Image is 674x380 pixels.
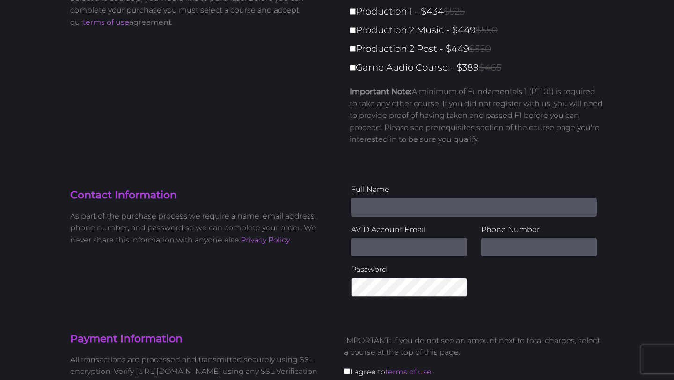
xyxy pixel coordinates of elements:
span: $525 [444,6,465,17]
label: Production 2 Post - $449 [350,41,609,57]
strong: Important Note: [350,87,412,96]
input: Production 2 Post - $449$550 [350,46,356,52]
input: Game Audio Course - $389$465 [350,65,356,71]
label: Production 2 Music - $449 [350,22,609,38]
h4: Payment Information [70,332,330,346]
a: terms of use [83,18,129,27]
a: terms of use [385,367,432,376]
p: A minimum of Fundamentals 1 (PT101) is required to take any other course. If you did not register... [350,86,604,146]
span: $550 [476,24,498,36]
input: Production 2 Music - $449$550 [350,27,356,33]
label: Production 1 - $434 [350,3,609,20]
label: Game Audio Course - $389 [350,59,609,76]
h4: Contact Information [70,188,330,203]
label: Phone Number [481,224,597,236]
label: Password [351,263,467,276]
label: AVID Account Email [351,224,467,236]
p: As part of the purchase process we require a name, email address, phone number, and password so w... [70,210,330,246]
label: Full Name [351,183,597,196]
a: Privacy Policy [241,235,290,244]
p: IMPORTANT: If you do not see an amount next to total charges, select a course at the top of this ... [344,335,604,358]
input: Production 1 - $434$525 [350,8,356,15]
span: $550 [469,43,491,54]
span: $465 [479,62,501,73]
